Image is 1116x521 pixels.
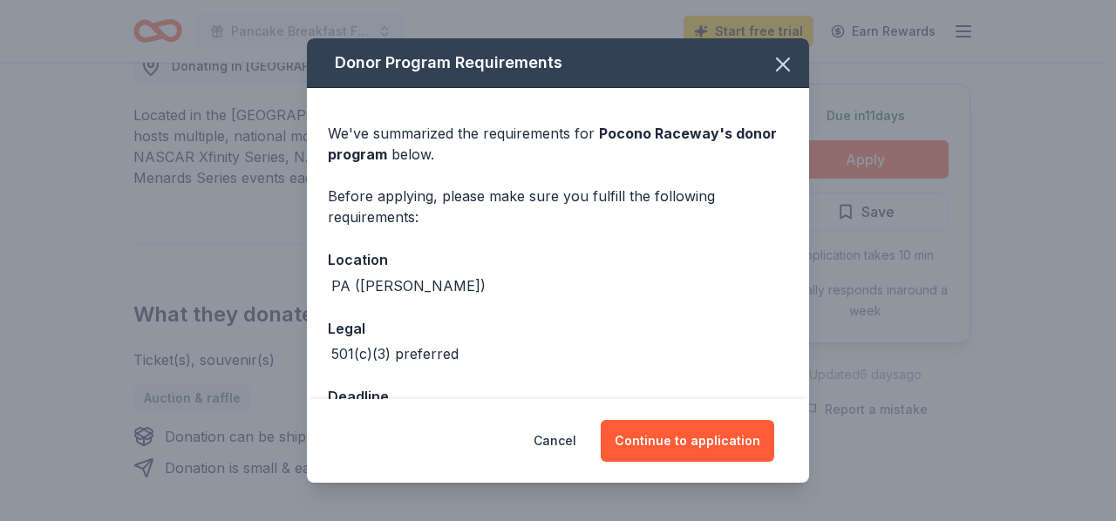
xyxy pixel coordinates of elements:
[534,420,576,462] button: Cancel
[331,343,459,364] div: 501(c)(3) preferred
[328,186,788,227] div: Before applying, please make sure you fulfill the following requirements:
[328,317,788,340] div: Legal
[601,420,774,462] button: Continue to application
[331,275,486,296] div: PA ([PERSON_NAME])
[328,248,788,271] div: Location
[307,38,809,88] div: Donor Program Requirements
[328,385,788,408] div: Deadline
[328,123,788,165] div: We've summarized the requirements for below.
